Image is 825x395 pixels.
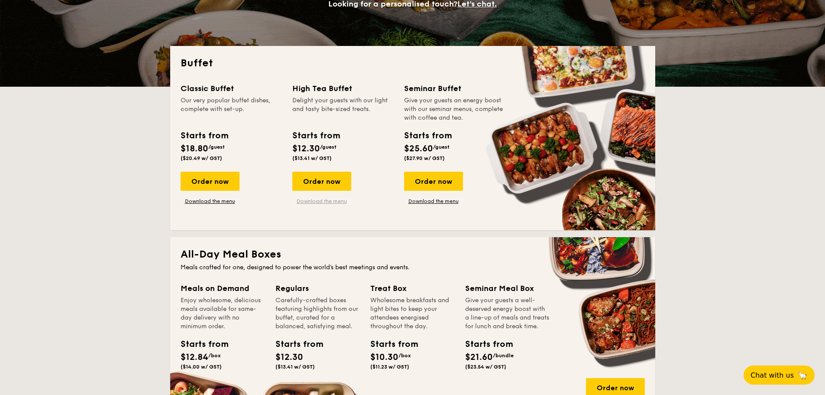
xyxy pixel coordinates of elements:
[751,371,794,379] span: Chat with us
[275,282,360,294] div: Regulars
[404,198,463,205] a: Download the menu
[275,338,314,351] div: Starts from
[181,172,239,191] div: Order now
[398,353,411,359] span: /box
[181,248,645,261] h2: All-Day Meal Boxes
[370,338,409,351] div: Starts from
[275,364,315,370] span: ($13.41 w/ GST)
[370,296,455,331] div: Wholesome breakfasts and light bites to keep your attendees energised throughout the day.
[181,352,208,362] span: $12.84
[181,82,282,95] div: Classic Buffet
[181,155,222,161] span: ($20.49 w/ GST)
[404,172,463,191] div: Order now
[465,282,550,294] div: Seminar Meal Box
[181,56,645,70] h2: Buffet
[275,296,360,331] div: Carefully-crafted boxes featuring highlights from our buffet, curated for a balanced, satisfying ...
[404,82,505,95] div: Seminar Buffet
[320,144,336,150] span: /guest
[292,198,351,205] a: Download the menu
[404,96,505,122] div: Give your guests an energy boost with our seminar menus, complete with coffee and tea.
[292,172,351,191] div: Order now
[404,144,433,154] span: $25.60
[370,352,398,362] span: $10.30
[465,352,493,362] span: $21.60
[433,144,450,150] span: /guest
[208,144,225,150] span: /guest
[275,352,303,362] span: $12.30
[181,198,239,205] a: Download the menu
[744,366,815,385] button: Chat with us🦙
[292,129,340,142] div: Starts from
[181,144,208,154] span: $18.80
[292,82,394,95] div: High Tea Buffet
[181,282,265,294] div: Meals on Demand
[181,296,265,331] div: Enjoy wholesome, delicious meals available for same-day delivery with no minimum order.
[370,364,409,370] span: ($11.23 w/ GST)
[797,370,808,380] span: 🦙
[208,353,221,359] span: /box
[465,296,550,331] div: Give your guests a well-deserved energy boost with a line-up of meals and treats for lunch and br...
[181,129,228,142] div: Starts from
[181,364,222,370] span: ($14.00 w/ GST)
[404,129,451,142] div: Starts from
[493,353,514,359] span: /bundle
[404,155,445,161] span: ($27.90 w/ GST)
[465,338,504,351] div: Starts from
[465,364,506,370] span: ($23.54 w/ GST)
[292,96,394,122] div: Delight your guests with our light and tasty bite-sized treats.
[292,144,320,154] span: $12.30
[370,282,455,294] div: Treat Box
[292,155,332,161] span: ($13.41 w/ GST)
[181,263,645,272] div: Meals crafted for one, designed to power the world's best meetings and events.
[181,96,282,122] div: Our very popular buffet dishes, complete with set-up.
[181,338,220,351] div: Starts from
